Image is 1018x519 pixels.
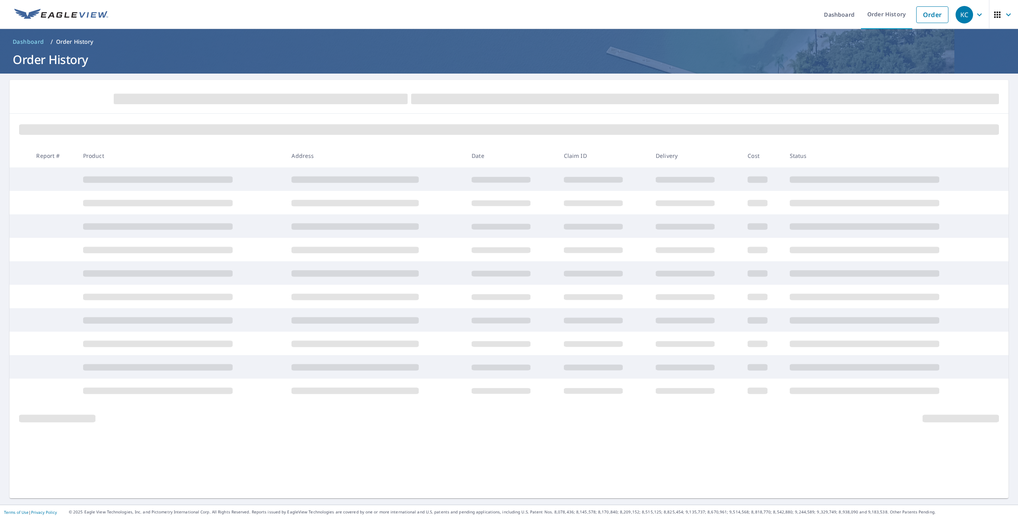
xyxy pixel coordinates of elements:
[741,144,783,167] th: Cost
[285,144,465,167] th: Address
[916,6,948,23] a: Order
[56,38,93,46] p: Order History
[77,144,286,167] th: Product
[10,35,1008,48] nav: breadcrumb
[4,510,57,515] p: |
[465,144,557,167] th: Date
[31,509,57,515] a: Privacy Policy
[956,6,973,23] div: KC
[4,509,29,515] a: Terms of Use
[30,144,76,167] th: Report #
[649,144,741,167] th: Delivery
[14,9,108,21] img: EV Logo
[13,38,44,46] span: Dashboard
[783,144,992,167] th: Status
[558,144,649,167] th: Claim ID
[10,51,1008,68] h1: Order History
[10,35,47,48] a: Dashboard
[69,509,1014,515] p: © 2025 Eagle View Technologies, Inc. and Pictometry International Corp. All Rights Reserved. Repo...
[51,37,53,47] li: /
